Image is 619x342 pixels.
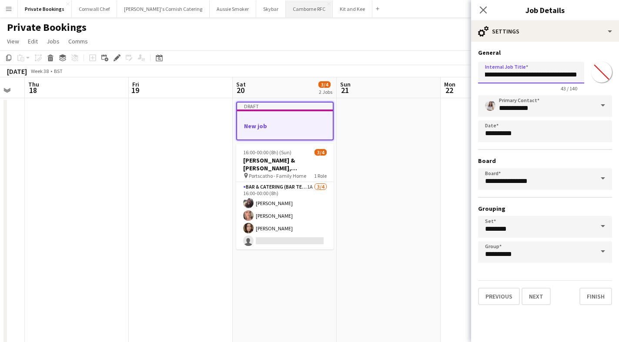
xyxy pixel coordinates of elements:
[471,4,619,16] h3: Job Details
[579,288,612,305] button: Finish
[318,81,331,88] span: 3/4
[18,0,72,17] button: Private Bookings
[43,36,63,47] a: Jobs
[3,36,23,47] a: View
[131,85,139,95] span: 19
[7,21,87,34] h1: Private Bookings
[256,0,286,17] button: Skybar
[117,0,210,17] button: [PERSON_NAME]'s Cornish Catering
[478,205,612,213] h3: Grouping
[237,122,333,130] h3: New job
[314,173,327,179] span: 1 Role
[243,149,291,156] span: 16:00-00:00 (8h) (Sun)
[340,80,351,88] span: Sun
[478,49,612,56] h3: General
[7,37,19,45] span: View
[236,80,246,88] span: Sat
[29,68,50,74] span: Week 38
[24,36,41,47] a: Edit
[444,80,455,88] span: Mon
[236,102,334,140] app-job-card: DraftNew job
[132,80,139,88] span: Fri
[319,89,332,95] div: 2 Jobs
[249,173,306,179] span: Portscatho - Family Home
[47,37,60,45] span: Jobs
[471,21,619,42] div: Settings
[443,85,455,95] span: 22
[478,157,612,165] h3: Board
[339,85,351,95] span: 21
[68,37,88,45] span: Comms
[28,37,38,45] span: Edit
[522,288,551,305] button: Next
[236,156,334,172] h3: [PERSON_NAME] & [PERSON_NAME], Portscatho, [DATE]
[65,36,91,47] a: Comms
[72,0,117,17] button: Cornwall Chef
[27,85,39,95] span: 18
[333,0,372,17] button: Kit and Kee
[54,68,63,74] div: BST
[210,0,256,17] button: Aussie Smoker
[286,0,333,17] button: Camborne RFC
[236,144,334,249] app-job-card: 16:00-00:00 (8h) (Sun)3/4[PERSON_NAME] & [PERSON_NAME], Portscatho, [DATE] Portscatho - Family Ho...
[315,149,327,156] span: 3/4
[237,103,333,110] div: Draft
[478,288,520,305] button: Previous
[235,85,246,95] span: 20
[28,80,39,88] span: Thu
[554,85,584,92] span: 43 / 140
[7,67,27,76] div: [DATE]
[236,182,334,249] app-card-role: Bar & Catering (Bar Tender)1A3/416:00-00:00 (8h)[PERSON_NAME][PERSON_NAME][PERSON_NAME]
